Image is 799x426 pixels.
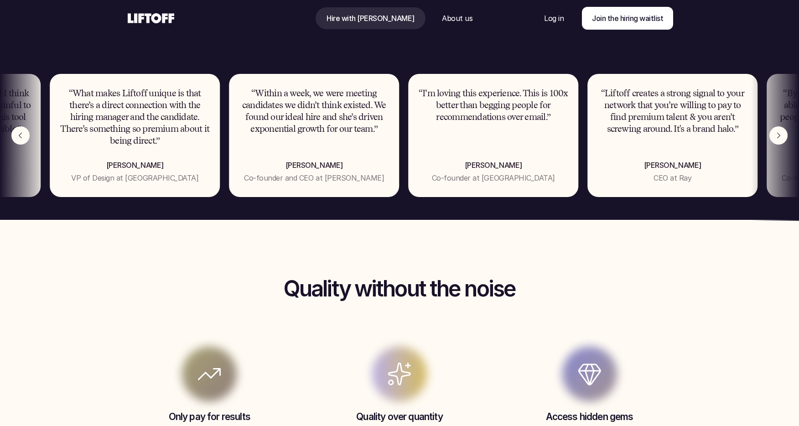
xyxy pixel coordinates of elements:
[238,160,390,171] p: [PERSON_NAME]
[597,160,748,171] p: [PERSON_NAME]
[442,13,472,24] p: About us
[59,88,211,147] p: “What makes Liftoff unique is that there’s a direct connection with the hiring manager and the ca...
[769,127,788,145] button: Next
[417,160,569,171] p: [PERSON_NAME]
[582,7,673,30] a: Join the hiring waitlist
[327,13,415,24] p: Hire with [PERSON_NAME]
[533,7,575,29] a: Nav Link
[244,172,384,183] p: Co-founder and CEO at [PERSON_NAME]
[316,410,483,423] p: Quality over quantity
[11,126,30,145] button: Previous
[11,126,30,145] img: Back Arrow
[71,172,198,183] p: VP of Design at [GEOGRAPHIC_DATA]
[431,7,483,29] a: Nav Link
[544,13,564,24] p: Log in
[432,172,555,183] p: Co-founder at [GEOGRAPHIC_DATA]
[126,277,673,301] h2: Quality without the noise
[417,88,569,123] p: “I’m loving this experience. This is 100x better than begging people for recommendations over ema...
[238,88,390,135] p: “Within a week, we were meeting candidates we didn’t think existed. We found our ideal hire and s...
[654,172,691,183] p: CEO at Ray
[59,160,211,171] p: [PERSON_NAME]
[506,410,673,423] p: Access hidden gems
[597,88,748,135] p: “Liftoff creates a strong signal to your network that you’re willing to pay to find premium talen...
[126,410,293,423] p: Only pay for results
[769,127,788,145] img: Next Arrow
[592,13,663,24] p: Join the hiring waitlist
[316,7,425,29] a: Nav Link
